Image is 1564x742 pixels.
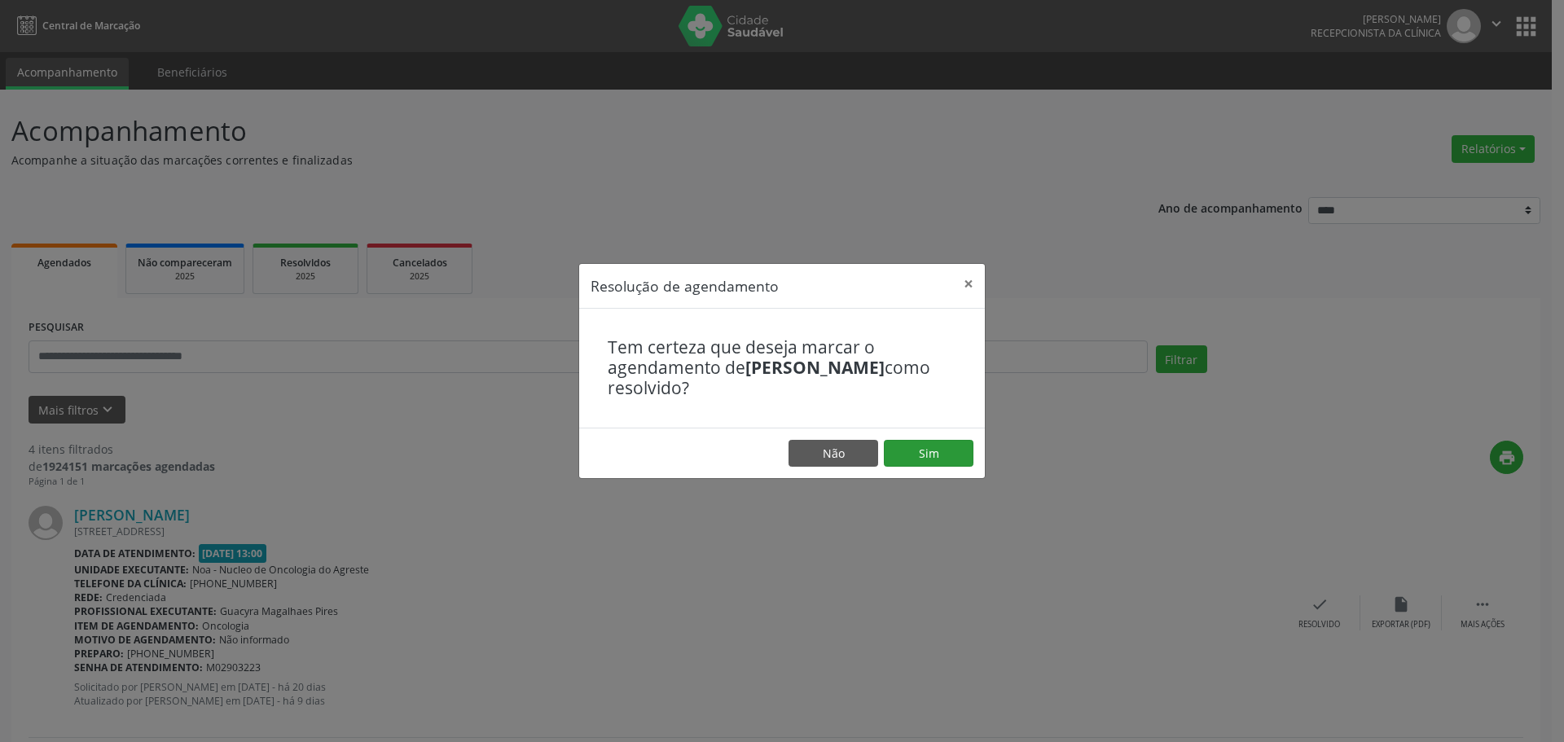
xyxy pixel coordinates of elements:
[952,264,985,304] button: Close
[745,356,885,379] b: [PERSON_NAME]
[591,275,779,296] h5: Resolução de agendamento
[789,440,878,468] button: Não
[884,440,973,468] button: Sim
[608,337,956,399] h4: Tem certeza que deseja marcar o agendamento de como resolvido?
